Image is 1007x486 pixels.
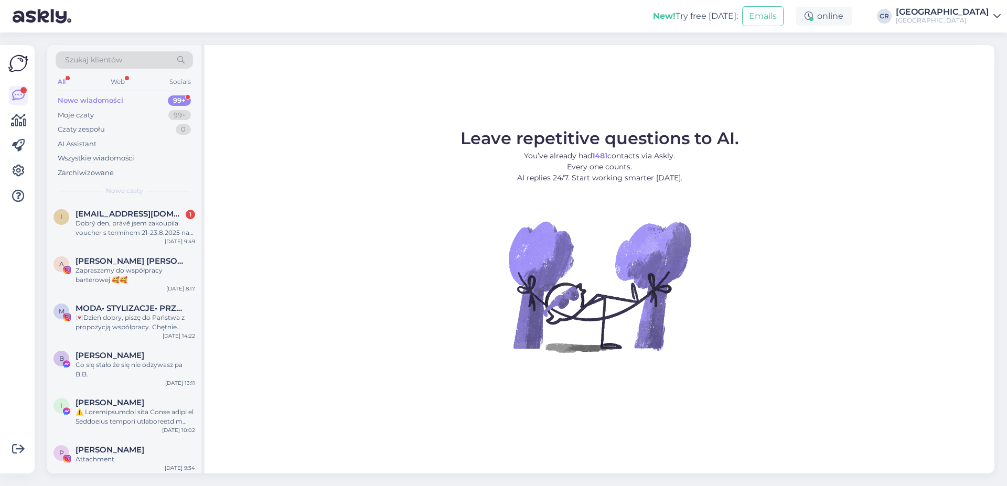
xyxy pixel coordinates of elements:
div: Try free [DATE]: [653,10,738,23]
div: Attachment [76,455,195,464]
div: [DATE] 9:34 [165,464,195,472]
div: [DATE] 13:11 [165,379,195,387]
div: 0 [176,124,191,135]
span: B [59,354,64,362]
div: Socials [167,75,193,89]
div: [DATE] 9:49 [165,237,195,245]
img: Askly Logo [8,53,28,73]
div: 1 [186,210,195,219]
button: Emails [742,6,784,26]
div: Web [109,75,127,89]
span: M [59,307,65,315]
span: Nowe czaty [106,186,143,196]
div: Czaty zespołu [58,124,105,135]
span: I [60,402,62,409]
div: Nowe wiadomości [58,95,123,106]
div: [DATE] 14:22 [163,332,195,340]
span: Paweł Pokarowski [76,445,144,455]
span: i [60,213,62,221]
span: Szukaj klientów [65,55,122,66]
span: Bożena Bolewicz [76,351,144,360]
div: online [796,7,852,26]
p: You’ve already had contacts via Askly. Every one counts. AI replies 24/7. Start working smarter [... [460,150,739,183]
div: Zapraszamy do współpracy barterowej 🥰🥰 [76,266,195,285]
span: P [59,449,64,457]
span: A [59,260,64,268]
span: ivajanus@seznam.cz [76,209,185,219]
div: Dobrý den, právě jsem zakoupila voucher s termínem 21-23.8.2025 na pobyt u vás, pro 2 osoby se sn... [76,219,195,237]
b: 1481 [592,151,607,160]
div: [DATE] 8:17 [166,285,195,293]
span: Igor Jafar [76,398,144,407]
div: [GEOGRAPHIC_DATA] [896,16,989,25]
div: Zarchiwizowane [58,168,114,178]
div: CR [877,9,892,24]
div: AI Assistant [58,139,97,149]
div: 💌Dzień dobry, piszę do Państwa z propozycją współpracy. Chętnie odwiedziłabym Państwa hotel z rod... [76,313,195,332]
div: 99+ [168,110,191,121]
img: No Chat active [505,192,694,381]
div: Co się stało że się nie odzywasz pa B.B. [76,360,195,379]
div: Moje czaty [58,110,94,121]
div: [DATE] 10:02 [162,426,195,434]
a: [GEOGRAPHIC_DATA][GEOGRAPHIC_DATA] [896,8,1001,25]
span: Anna Żukowska Ewa Adamczewska BLIŹNIACZKI • Bóg • rodzina • dom [76,256,185,266]
div: 99+ [168,95,191,106]
div: All [56,75,68,89]
div: [GEOGRAPHIC_DATA] [896,8,989,16]
div: Wszystkie wiadomości [58,153,134,164]
span: Leave repetitive questions to AI. [460,128,739,148]
b: New! [653,11,676,21]
div: ⚠️ Loremipsumdol sita Conse adipi el Seddoeius tempori utlaboreetd m aliqua enimadmini veniamqún... [76,407,195,426]
span: MODA• STYLIZACJE• PRZEGLĄDY KOLEKCJI [76,304,185,313]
